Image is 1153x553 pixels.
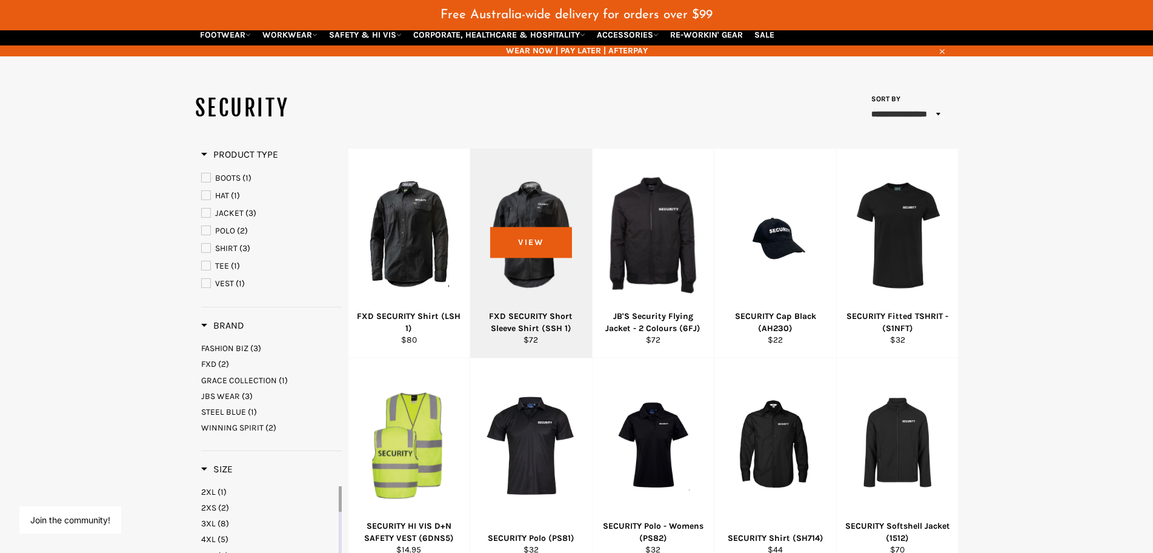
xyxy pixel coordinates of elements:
[201,390,342,402] a: JBS WEAR
[852,177,943,293] img: SECURITY Fitted TSHRIT - (S1NFT) - Workin' Gear
[201,423,264,433] span: WINNING SPIRIT
[714,149,836,358] a: SECURITY Cap Black (AH230) - Workin' Gear SECURITY Cap Black (AH230) $22
[201,406,342,418] a: STEEL BLUE
[201,487,216,497] span: 2XL
[258,24,322,45] a: WORKWEAR
[231,261,240,271] span: (1)
[201,502,336,514] a: 2XS
[201,518,216,529] span: 3XL
[201,149,278,160] span: Product Type
[279,375,288,386] span: (1)
[231,190,240,201] span: (1)
[237,226,248,236] span: (2)
[485,390,577,499] img: SECURITY Polo (PS81) - Workin' Gear
[195,93,577,124] h1: SECURITY
[201,391,240,401] span: JBS WEAR
[324,24,407,45] a: SAFETY & HI VIS
[201,149,278,161] h3: Product Type
[201,320,244,332] h3: Brand
[722,310,829,334] div: SECURITY Cap Black (AH230)
[364,176,455,294] img: FXD SECURITY Shirt (LSH 1) - Workin' Gear
[852,390,943,498] img: SECURITY Softshell Jacket (1512) - Workin' Gear
[218,503,229,513] span: (2)
[201,503,216,513] span: 2XS
[592,149,714,358] a: JB'S Security Flying Jacket - Workin Gear JB'S Security Flying Jacket - 2 Colours (6FJ) $72
[201,358,342,370] a: FXD
[218,518,229,529] span: (8)
[592,24,663,45] a: ACCESSORIES
[729,392,821,498] img: SECURITY Shirt (SH714) - Workin' Gear
[201,189,342,203] a: HAT
[201,375,342,386] a: GRACE COLLECTION
[470,149,592,358] a: FXD SECURITY Short Sleeve Shirt (SSH 1) - Workin' Gear FXD SECURITY Short Sleeve Shirt (SSH 1) $7...
[239,243,250,253] span: (3)
[356,310,462,334] div: FXD SECURITY Shirt (LSH 1)
[201,224,342,238] a: POLO
[236,278,245,289] span: (1)
[215,190,229,201] span: HAT
[201,463,233,475] h3: Size
[600,520,706,544] div: SECURITY Polo - Womens (PS82)
[218,359,229,369] span: (2)
[201,359,216,369] span: FXD
[356,334,462,346] div: $80
[201,534,216,545] span: 4XL
[215,208,244,218] span: JACKET
[201,320,244,331] span: Brand
[195,45,959,56] span: WEAR NOW | PAY LATER | AFTERPAY
[836,149,959,358] a: SECURITY Fitted TSHRIT - (S1NFT) - Workin' Gear SECURITY Fitted TSHRIT - (S1NFT) $32
[245,208,256,218] span: (3)
[722,532,829,544] div: SECURITY Shirt (SH714)
[749,24,779,45] a: SALE
[215,243,238,253] span: SHIRT
[30,515,110,525] button: Join the community!
[201,407,246,417] span: STEEL BLUE
[440,8,713,21] span: Free Australia-wide delivery for orders over $99
[490,227,572,258] span: View
[608,167,699,304] img: JB'S Security Flying Jacket - Workin Gear
[201,518,336,529] a: 3XL
[478,310,585,334] div: FXD SECURITY Short Sleeve Shirt (SSH 1)
[242,391,253,401] span: (3)
[408,24,590,45] a: CORPORATE, HEALTHCARE & HOSPITALITY
[844,334,951,346] div: $32
[201,486,336,498] a: 2XL
[201,242,342,255] a: SHIRT
[356,520,462,544] div: SECURITY HI VIS D+N SAFETY VEST (6DNS5)
[201,207,342,220] a: JACKET
[201,375,277,386] span: GRACE COLLECTION
[201,260,342,273] a: TEE
[250,343,261,354] span: (3)
[844,520,951,544] div: SECURITY Softshell Jacket (1512)
[600,310,706,334] div: JB'S Security Flying Jacket - 2 Colours (6FJ)
[201,277,342,290] a: VEST
[215,226,235,236] span: POLO
[215,173,241,183] span: BOOTS
[218,534,228,545] span: (5)
[722,334,829,346] div: $22
[195,24,256,45] a: FOOTWEAR
[248,407,257,417] span: (1)
[201,422,342,434] a: WINNING SPIRIT
[348,149,470,358] a: FXD SECURITY Shirt (LSH 1) - Workin' Gear FXD SECURITY Shirt (LSH 1) $80
[215,261,229,271] span: TEE
[218,487,227,497] span: (1)
[478,532,585,544] div: SECURITY Polo (PS81)
[201,172,342,185] a: BOOTS
[665,24,748,45] a: RE-WORKIN' GEAR
[600,334,706,346] div: $72
[364,383,455,506] img: SECURITY HI VIS D+N SAFETY VEST (6DNS5) - Workin' Gear
[844,310,951,334] div: SECURITY Fitted TSHRIT - (S1NFT)
[215,278,234,289] span: VEST
[242,173,251,183] span: (1)
[201,343,248,354] span: FASHION BIZ
[608,390,699,500] img: SECURITY Polo - Womens (PS82) - Workin' Gear
[201,534,336,545] a: 4XL
[729,201,821,269] img: SECURITY Cap Black (AH230) - Workin' Gear
[868,94,901,104] label: Sort by
[201,343,342,354] a: FASHION BIZ
[265,423,276,433] span: (2)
